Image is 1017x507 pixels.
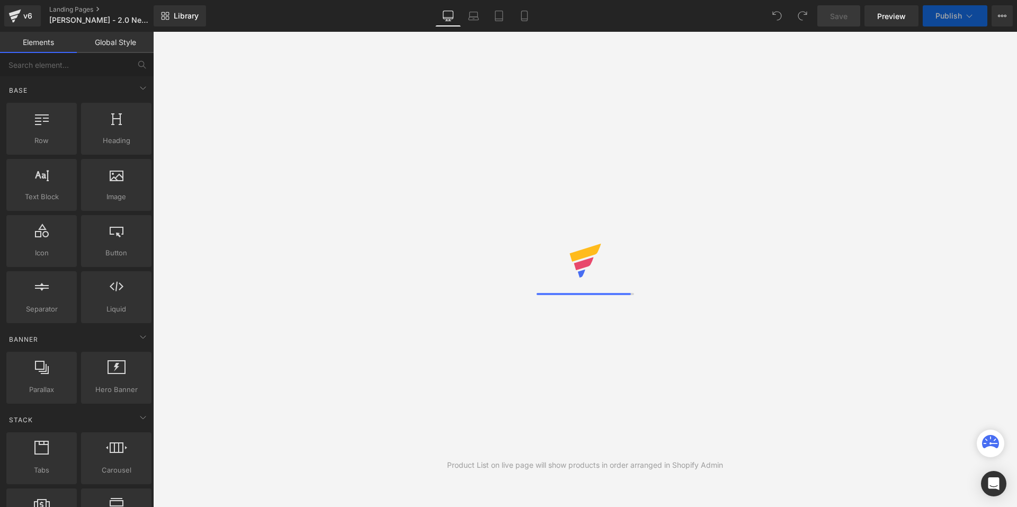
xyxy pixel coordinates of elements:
span: [PERSON_NAME] - 2.0 New Formula [49,16,151,24]
span: Publish [935,12,962,20]
span: Row [10,135,74,146]
div: Open Intercom Messenger [981,471,1006,496]
span: Carousel [84,465,148,476]
a: Laptop [461,5,486,26]
span: Liquid [84,304,148,315]
a: Landing Pages [49,5,171,14]
span: Hero Banner [84,384,148,395]
button: More [992,5,1013,26]
span: Button [84,247,148,259]
a: v6 [4,5,41,26]
span: Image [84,191,148,202]
span: Save [830,11,847,22]
span: Base [8,85,29,95]
span: Library [174,11,199,21]
span: Heading [84,135,148,146]
span: Stack [8,415,34,425]
span: Tabs [10,465,74,476]
a: Tablet [486,5,512,26]
span: Parallax [10,384,74,395]
span: Separator [10,304,74,315]
span: Banner [8,334,39,344]
span: Preview [877,11,906,22]
a: Preview [864,5,918,26]
button: Publish [923,5,987,26]
a: New Library [154,5,206,26]
div: v6 [21,9,34,23]
button: Undo [766,5,788,26]
a: Desktop [435,5,461,26]
a: Mobile [512,5,537,26]
div: Product List on live page will show products in order arranged in Shopify Admin [447,459,723,471]
a: Global Style [77,32,154,53]
button: Redo [792,5,813,26]
span: Icon [10,247,74,259]
span: Text Block [10,191,74,202]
